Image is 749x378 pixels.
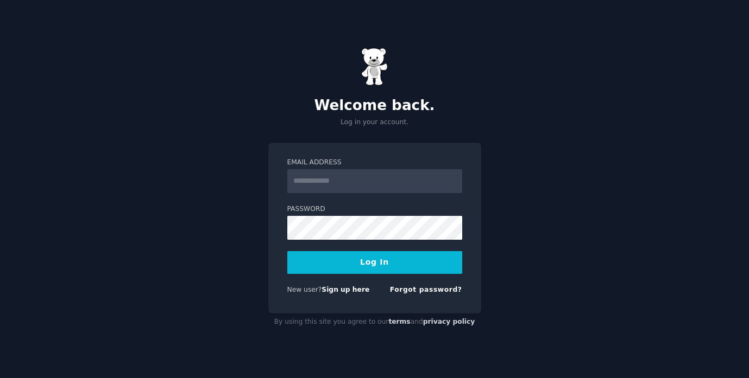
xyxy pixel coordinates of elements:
[287,204,462,214] label: Password
[388,318,410,325] a: terms
[268,118,481,127] p: Log in your account.
[322,286,369,293] a: Sign up here
[268,313,481,331] div: By using this site you agree to our and
[287,286,322,293] span: New user?
[287,251,462,274] button: Log In
[361,48,388,86] img: Gummy Bear
[423,318,475,325] a: privacy policy
[287,158,462,168] label: Email Address
[268,97,481,114] h2: Welcome back.
[390,286,462,293] a: Forgot password?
